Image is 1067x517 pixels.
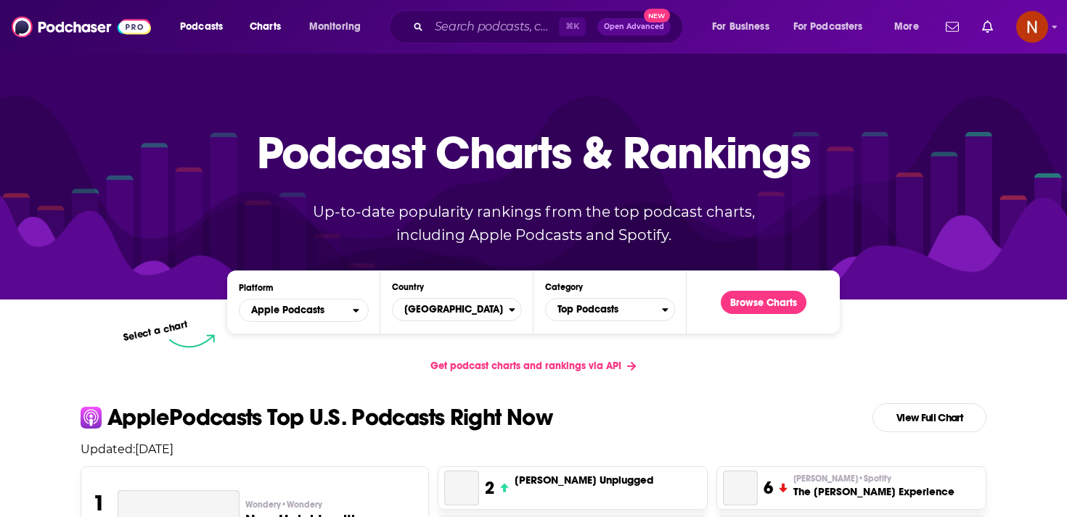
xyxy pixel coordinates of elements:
button: open menu [784,15,884,38]
a: The Joe Rogan Experience [723,471,758,505]
img: Podchaser - Follow, Share and Rate Podcasts [12,13,151,41]
span: New [644,9,670,22]
span: Get podcast charts and rankings via API [430,360,621,372]
button: open menu [299,15,380,38]
button: Browse Charts [721,291,806,314]
button: Open AdvancedNew [597,18,671,36]
span: Podcasts [180,17,223,37]
span: Charts [250,17,281,37]
div: Search podcasts, credits, & more... [403,10,697,44]
p: Joe Rogan • Spotify [793,473,954,484]
span: • Wondery [281,500,322,510]
h3: 1 [93,490,105,516]
h3: The [PERSON_NAME] Experience [793,484,954,499]
a: Get podcast charts and rankings via API [419,348,647,384]
a: Charts [240,15,290,38]
button: Categories [545,298,675,321]
span: Wondery [245,499,322,510]
h3: 2 [485,477,494,499]
button: open menu [702,15,788,38]
button: open menu [239,299,369,322]
span: ⌘ K [559,17,586,36]
button: Countries [392,298,522,321]
p: Up-to-date popularity rankings from the top podcast charts, including Apple Podcasts and Spotify. [284,200,783,247]
h2: Platforms [239,299,369,322]
button: open menu [884,15,937,38]
p: Podcast Charts & Rankings [257,105,811,199]
span: For Business [712,17,769,37]
span: Monitoring [309,17,361,37]
span: [PERSON_NAME] [793,473,891,484]
a: Show notifications dropdown [940,15,965,39]
img: User Profile [1016,11,1048,43]
span: Open Advanced [604,23,664,30]
span: For Podcasters [793,17,863,37]
img: select arrow [169,334,215,348]
span: • Spotify [858,473,891,484]
a: View Full Chart [872,403,986,432]
h3: 6 [764,477,773,499]
p: Wondery • Wondery [245,499,417,510]
span: Logged in as AdelNBM [1016,11,1048,43]
a: Show notifications dropdown [976,15,999,39]
button: open menu [170,15,242,38]
img: apple Icon [81,407,102,428]
span: [GEOGRAPHIC_DATA] [393,297,509,322]
p: Select a chart [122,318,189,344]
span: Apple Podcasts [251,305,324,315]
input: Search podcasts, credits, & more... [429,15,559,38]
span: More [894,17,919,37]
p: Apple Podcasts Top U.S. Podcasts Right Now [107,406,552,429]
a: [PERSON_NAME]•SpotifyThe [PERSON_NAME] Experience [793,473,954,499]
span: Top Podcasts [546,297,662,322]
h3: [PERSON_NAME] Unplugged [515,473,653,487]
p: Updated: [DATE] [69,442,998,456]
button: Show profile menu [1016,11,1048,43]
